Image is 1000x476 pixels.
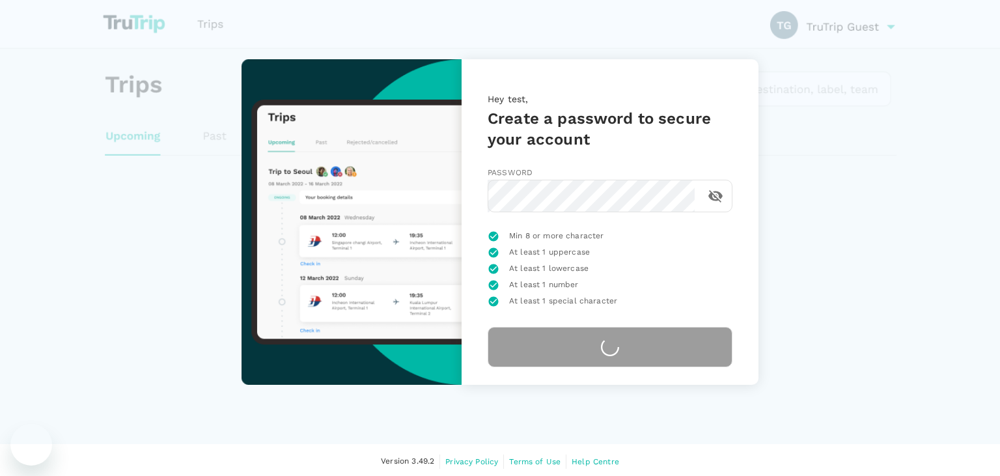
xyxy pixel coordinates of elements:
[488,92,732,108] p: Hey test,
[488,108,732,150] h5: Create a password to secure your account
[381,455,434,468] span: Version 3.49.2
[572,455,619,469] a: Help Centre
[488,168,533,177] span: Password
[700,180,731,212] button: toggle password visibility
[445,457,498,466] span: Privacy Policy
[242,59,462,385] img: trutrip-set-password
[509,295,617,308] span: At least 1 special character
[509,455,561,469] a: Terms of Use
[445,455,498,469] a: Privacy Policy
[509,262,589,275] span: At least 1 lowercase
[509,457,561,466] span: Terms of Use
[509,279,579,292] span: At least 1 number
[509,230,604,243] span: Min 8 or more character
[572,457,619,466] span: Help Centre
[509,246,590,259] span: At least 1 uppercase
[10,424,52,466] iframe: Button to launch messaging window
